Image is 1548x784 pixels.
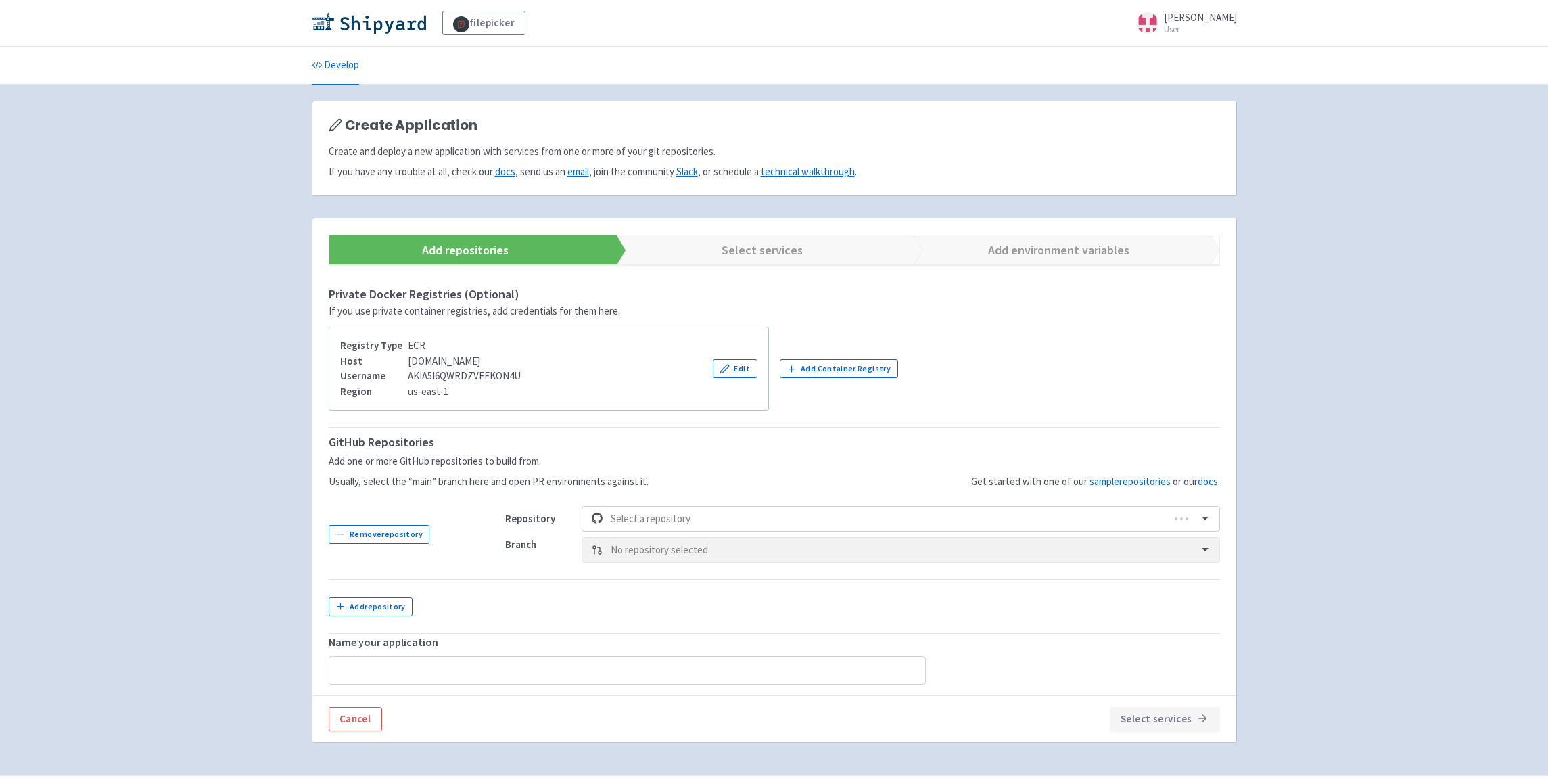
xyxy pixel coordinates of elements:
[1110,707,1220,731] button: Select services
[495,165,515,178] a: docs
[309,235,606,264] a: Add repositories
[340,354,362,367] b: Host
[329,454,649,469] p: Add one or more GitHub repositories to build from.
[340,354,521,369] div: [DOMAIN_NAME]
[312,47,359,85] a: Develop
[1089,475,1171,488] a: samplerepositories
[340,338,521,354] div: ECR
[329,144,1220,160] p: Create and deploy a new application with services from one or more of your git repositories.
[505,538,536,551] strong: Branch
[329,287,1220,301] h4: Private Docker Registries (Optional)
[329,597,413,616] button: Addrepository
[329,707,382,731] a: Cancel
[329,637,1220,649] h5: Name your application
[567,165,589,178] a: email
[605,235,902,264] a: Select services
[505,512,555,525] strong: Repository
[761,165,855,178] a: technical walkthrough
[1129,12,1237,34] a: [PERSON_NAME] User
[329,525,430,544] button: Removerepository
[713,359,757,378] button: Edit
[340,369,521,384] div: AKIA5I6QWRDZVFEKON4U
[345,118,477,133] span: Create Application
[676,165,698,178] a: Slack
[780,359,898,378] button: Add Container Registry
[312,12,426,34] img: Shipyard logo
[329,164,1220,180] p: If you have any trouble at all, check our , send us an , join the community , or schedule a .
[329,434,434,450] strong: GitHub Repositories
[340,385,372,398] b: Region
[971,474,1220,490] p: Get started with one of our or our .
[340,369,385,382] b: Username
[442,11,526,35] a: filepicker
[340,384,521,400] div: us-east-1
[329,474,649,490] p: Usually, select the “main” branch here and open PR environments against it.
[329,304,1220,319] div: If you use private container registries, add credentials for them here.
[340,339,402,352] b: Registry Type
[1164,11,1237,24] span: [PERSON_NAME]
[902,235,1199,264] a: Add environment variables
[1164,25,1237,34] small: User
[1198,475,1218,488] a: docs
